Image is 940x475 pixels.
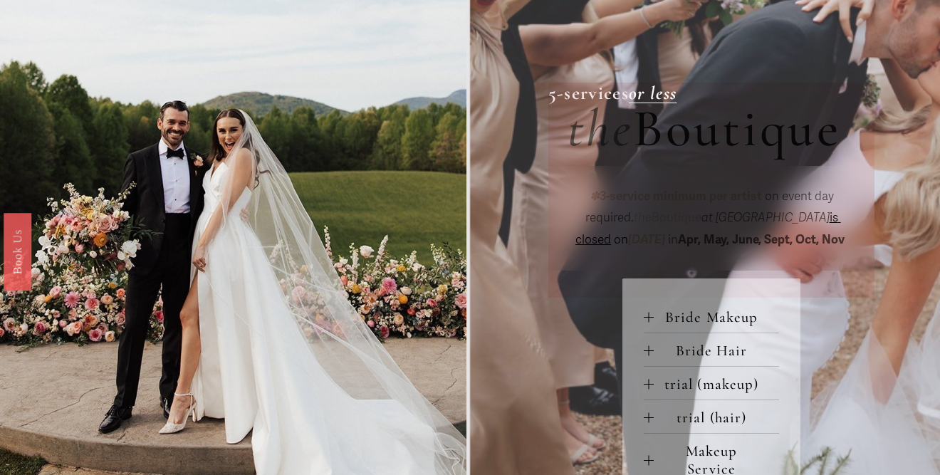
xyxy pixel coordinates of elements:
[665,232,847,247] span: in
[548,82,629,105] strong: 5-services
[568,186,855,251] p: on
[654,409,779,427] span: trial (hair)
[644,300,779,333] button: Bride Makeup
[568,97,633,160] em: the
[678,232,845,247] strong: Apr, May, June, Sept, Oct, Nov
[701,210,830,225] em: at [GEOGRAPHIC_DATA]
[644,400,779,433] button: trial (hair)
[590,189,600,204] em: ✽
[654,375,779,393] span: trial (makeup)
[633,97,840,160] span: Boutique
[629,82,677,105] a: or less
[634,210,701,225] span: Boutique
[628,232,665,247] em: [DATE]
[634,210,652,225] em: the
[600,189,762,204] strong: 3-service minimum per artist
[644,333,779,366] button: Bride Hair
[654,342,779,360] span: Bride Hair
[644,367,779,400] button: trial (makeup)
[654,308,779,326] span: Bride Makeup
[4,212,31,290] a: Book Us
